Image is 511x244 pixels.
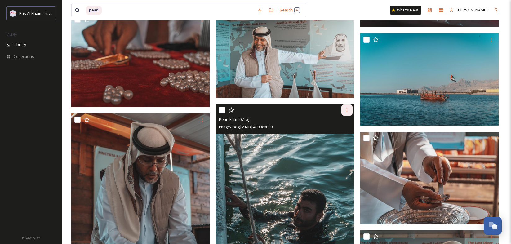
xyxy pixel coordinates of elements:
[277,4,303,16] div: Search
[71,13,210,107] img: Pearl Farm 35.jpg
[14,54,34,60] span: Collections
[360,33,499,126] img: Pearl Farm 05.jpg
[216,6,354,98] img: Pearl Farm 37.jpg
[219,117,250,122] span: Pearl Farm 07.jpg
[219,124,273,130] span: image/jpeg | 2 MB | 4000 x 6000
[447,4,491,16] a: [PERSON_NAME]
[14,42,26,47] span: Library
[22,233,40,241] a: Privacy Policy
[484,217,502,235] button: Open Chat
[390,6,421,15] a: What's New
[360,132,499,224] img: Pearl Farm 60.jpg
[457,7,487,13] span: [PERSON_NAME]
[86,6,102,15] span: pearl
[22,236,40,240] span: Privacy Policy
[19,10,107,16] span: Ras Al Khaimah Tourism Development Authority
[6,32,17,37] span: MEDIA
[10,10,16,16] img: Logo_RAKTDA_RGB-01.png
